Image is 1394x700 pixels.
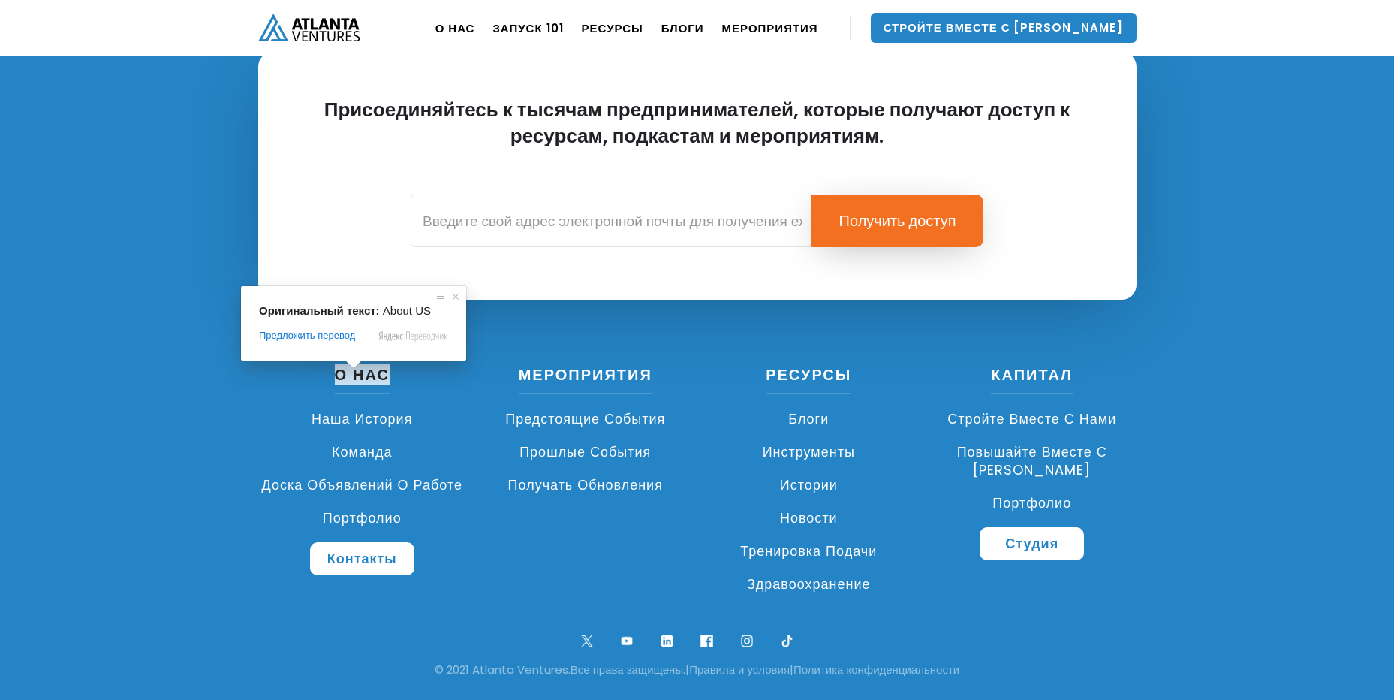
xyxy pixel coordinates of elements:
input: Введите свой адрес электронной почты для получения ежемесячной рассылки [411,195,811,247]
ya-tr-span: Блоги [661,20,704,36]
a: Наша история [258,403,467,436]
ya-tr-span: Предстоящие События [505,409,665,428]
a: Блоги [661,7,704,49]
ya-tr-span: | [685,662,689,677]
img: логотип facebook [697,631,717,651]
a: Предстоящие События [481,403,690,436]
input: Получить доступ [811,195,983,247]
ya-tr-span: Портфолио [323,508,402,527]
ya-tr-span: КАПИТАЛ [991,364,1073,385]
a: Здравоохранение [705,568,914,601]
a: Тренировка подачи [705,535,914,568]
ya-tr-span: Новости [780,508,838,527]
img: логотип tik tok [777,631,797,651]
ya-tr-span: Ресурсы [582,20,643,36]
a: Портфолио [258,502,467,535]
a: Студия [980,527,1084,560]
ya-tr-span: Стройте Вместе С [PERSON_NAME] [884,20,1124,35]
a: Стройте Вместе С [PERSON_NAME] [871,13,1137,43]
a: Политика конфиденциальности [793,662,959,677]
span: Оригинальный текст: [259,304,380,317]
ya-tr-span: Мероприятия [519,364,652,385]
a: Запуск 101 [492,7,563,49]
a: Новости [705,502,914,535]
ya-tr-span: Прошлые события [519,442,651,461]
ya-tr-span: Все права защищены. [571,662,685,677]
a: Блоги [705,403,914,436]
ya-tr-span: Команда [332,442,392,461]
ya-tr-span: Контакты [327,549,397,568]
ya-tr-span: | [790,662,793,677]
a: Команда [258,436,467,469]
ya-tr-span: Доска объявлений о работе [261,475,462,494]
ya-tr-span: Запуск 101 [492,20,563,36]
ya-tr-span: Наша история [312,409,412,428]
img: логотип linkedin [657,631,677,651]
a: Повышайте вместе с [PERSON_NAME] [928,436,1137,487]
ya-tr-span: Здравоохранение [747,575,871,593]
ya-tr-span: Повышайте вместе с [PERSON_NAME] [957,442,1107,479]
ya-tr-span: © 2021 Atlanta Ventures. [435,662,571,677]
a: Ресурсы [766,364,851,394]
a: Мероприятия [722,7,818,49]
ya-tr-span: Инструменты [763,442,855,461]
a: Получать Обновления [481,469,690,502]
img: символ ig [737,631,757,651]
ya-tr-span: Ресурсы [766,364,851,385]
a: Мероприятия [519,364,652,394]
a: Прошлые события [481,436,690,469]
a: Стройте вместе с нами [928,403,1137,436]
ya-tr-span: Мероприятия [722,20,818,36]
a: о нас [335,364,390,394]
ya-tr-span: Истории [780,475,838,494]
a: Ресурсы [582,7,643,49]
a: Правила и условия [689,662,790,677]
a: Истории [705,469,914,502]
ya-tr-span: Присоединяйтесь к тысячам предпринимателей, которые получают доступ к ресурсам, подкастам и мероп... [324,96,1070,149]
a: КАПИТАЛ [991,364,1073,394]
ya-tr-span: Стройте вместе с нами [947,409,1116,428]
ya-tr-span: о нас [335,364,390,385]
ya-tr-span: Студия [1005,534,1058,553]
span: Предложить перевод [259,329,355,342]
form: Форма электронной почты [411,195,983,247]
a: Инструменты [705,436,914,469]
span: About US [383,304,431,317]
a: Портфолио [928,487,1137,520]
ya-tr-span: Тренировка подачи [740,542,877,560]
ya-tr-span: Блоги [788,409,829,428]
img: символ youtube [617,631,637,651]
ya-tr-span: о нас [435,20,475,36]
a: о нас [435,7,475,49]
ya-tr-span: Получать Обновления [508,475,663,494]
a: Контакты [310,542,414,575]
a: Доска объявлений о работе [258,469,467,502]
